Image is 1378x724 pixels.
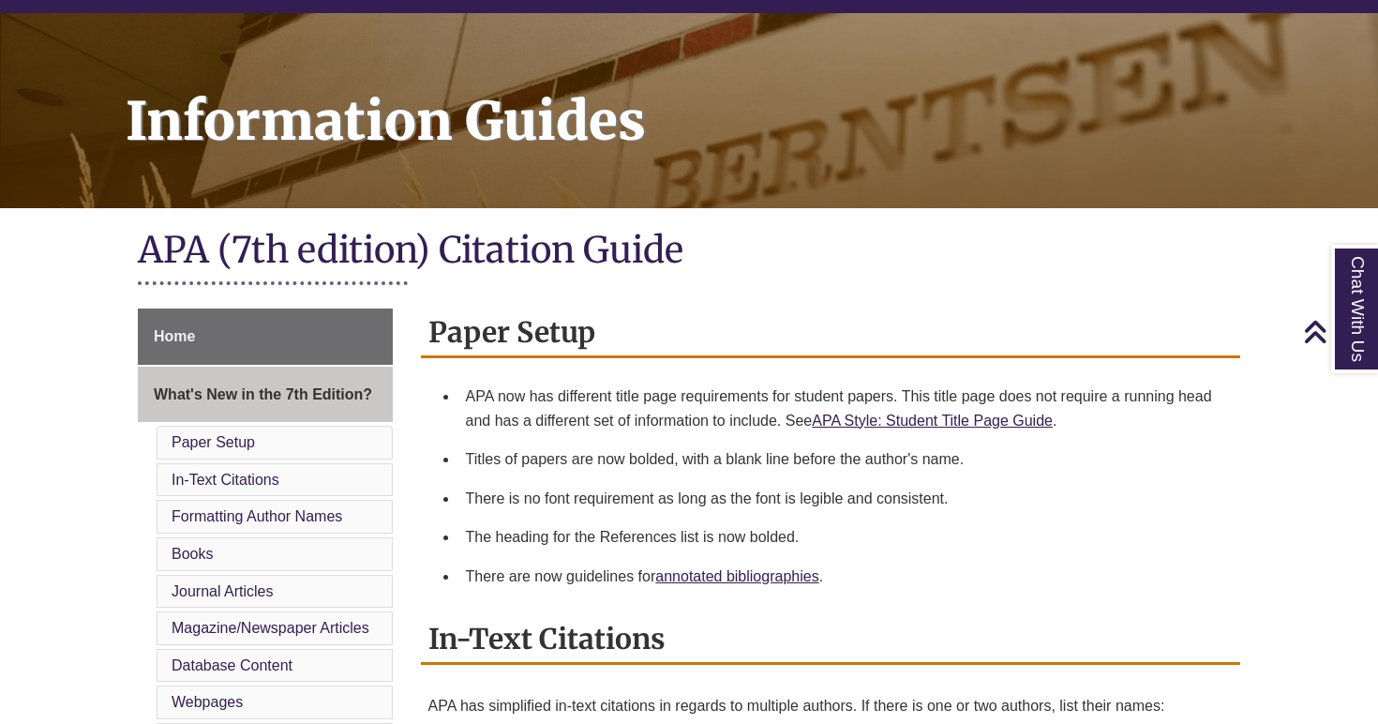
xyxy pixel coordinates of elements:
[655,568,818,584] a: annotated bibliographies
[138,367,393,423] a: What's New in the 7th Edition?
[154,386,372,402] span: What's New in the 7th Edition?
[421,615,1241,665] h2: In-Text Citations
[105,13,1378,184] h1: Information Guides
[172,434,255,450] a: Paper Setup
[172,472,279,488] a: In-Text Citations
[172,694,243,710] a: Webpages
[172,657,292,673] a: Database Content
[1303,319,1373,344] a: Back to Top
[812,413,1053,429] a: APA Style: Student Title Page Guide
[172,546,213,562] a: Books
[421,309,1241,358] h2: Paper Setup
[458,557,1234,596] li: There are now guidelines for .
[458,518,1234,557] li: The heading for the References list is now bolded.
[458,440,1234,479] li: Titles of papers are now bolded, with a blank line before the author's name.
[172,620,369,636] a: Magazine/Newspaper Articles
[458,479,1234,519] li: There is no font requirement as long as the font is legible and consistent.
[138,227,1240,277] h1: APA (7th edition) Citation Guide
[172,583,274,599] a: Journal Articles
[458,377,1234,440] li: APA now has different title page requirements for student papers. This title page does not requir...
[154,328,195,344] span: Home
[172,508,342,524] a: Formatting Author Names
[138,309,393,365] a: Home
